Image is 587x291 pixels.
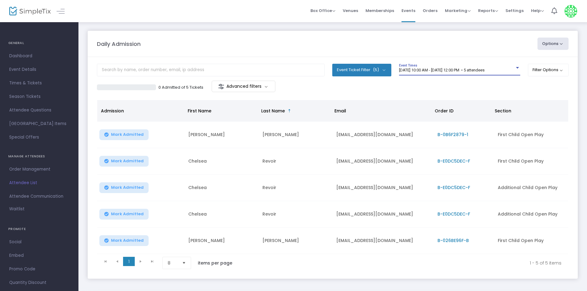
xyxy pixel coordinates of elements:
button: Event Ticket Filter(5) [332,64,391,76]
td: Chelsea [185,201,259,228]
span: B-0B6F2879-1 [437,131,468,138]
td: [PERSON_NAME] [185,122,259,148]
td: [PERSON_NAME] [185,228,259,254]
h4: PROMOTE [8,223,70,235]
button: Filter Options [528,64,569,76]
button: Mark Admitted [99,182,149,193]
span: 8 [168,260,177,266]
m-panel-title: Daily Admission [97,40,141,48]
span: Order ID [435,108,453,114]
kendo-pager-info: 1 - 5 of 5 items [245,257,561,269]
span: Orders [423,3,437,18]
span: Email [334,108,346,114]
span: B-E0DC5DEC-F [437,158,470,164]
span: Attendee List [9,179,69,187]
span: Last Name [261,108,285,114]
td: Additional Child Open Play [494,201,568,228]
span: [DATE] 10:00 AM - [DATE] 12:00 PM • 5 attendees [399,68,485,72]
span: Times & Tickets [9,79,69,87]
span: B-E0DC5DEC-F [437,211,470,217]
td: [EMAIL_ADDRESS][DOMAIN_NAME] [333,228,433,254]
span: Mark Admitted [111,212,144,216]
h4: MANAGE ATTENDEES [8,150,70,163]
td: [EMAIL_ADDRESS][DOMAIN_NAME] [333,175,433,201]
span: Order Management [9,165,69,173]
button: Mark Admitted [99,209,149,220]
span: [GEOGRAPHIC_DATA] Items [9,120,69,128]
td: [EMAIL_ADDRESS][DOMAIN_NAME] [333,148,433,175]
span: Page 1 [123,257,135,266]
span: Help [531,8,544,14]
span: Venues [343,3,358,18]
span: Box Office [310,8,335,14]
td: Additional Child Open Play [494,175,568,201]
button: Mark Admitted [99,156,149,167]
img: filter [218,83,224,90]
span: Mark Admitted [111,159,144,164]
td: [EMAIL_ADDRESS][DOMAIN_NAME] [333,122,433,148]
span: Season Tickets [9,93,69,101]
span: First Name [188,108,211,114]
input: Search by name, order number, email, ip address [97,64,325,76]
span: Events [401,3,415,18]
span: Attendee Communication [9,192,69,200]
span: Admission [101,108,124,114]
td: Chelsea [185,175,259,201]
span: Special Offers [9,133,69,141]
button: Mark Admitted [99,129,149,140]
span: Sortable [287,108,292,113]
label: items per page [198,260,232,266]
span: Dashboard [9,52,69,60]
span: (5) [373,67,379,72]
span: Reports [478,8,498,14]
td: [EMAIL_ADDRESS][DOMAIN_NAME] [333,201,433,228]
p: 0 Admitted of 5 Tickets [158,84,203,91]
td: Chelsea [185,148,259,175]
span: Mark Admitted [111,185,144,190]
div: Data table [97,100,568,254]
span: Mark Admitted [111,238,144,243]
td: [PERSON_NAME] [259,122,333,148]
td: Revoir [259,148,333,175]
span: Marketing [445,8,471,14]
td: First Child Open Play [494,148,568,175]
td: First Child Open Play [494,122,568,148]
td: First Child Open Play [494,228,568,254]
span: Quantity Discount [9,279,69,287]
button: Options [537,38,569,50]
span: Attendee Questions [9,106,69,114]
button: Select [180,257,188,269]
span: Promo Code [9,265,69,273]
td: Revoir [259,201,333,228]
span: B-E0DC5DEC-F [437,184,470,191]
td: Revoir [259,175,333,201]
span: Event Details [9,66,69,74]
span: B-026BE96F-B [437,237,469,244]
button: Mark Admitted [99,235,149,246]
m-button: Advanced filters [212,81,275,92]
span: Embed [9,252,69,260]
span: Mark Admitted [111,132,144,137]
h4: GENERAL [8,37,70,49]
span: Section [495,108,511,114]
span: Settings [505,3,524,18]
span: Waitlist [9,206,25,212]
td: [PERSON_NAME] [259,228,333,254]
span: Social [9,238,69,246]
span: Memberships [365,3,394,18]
